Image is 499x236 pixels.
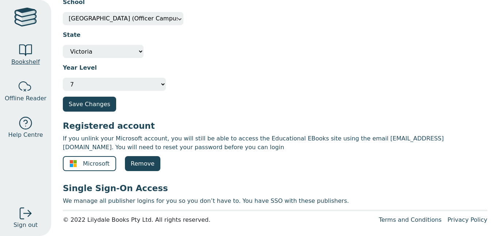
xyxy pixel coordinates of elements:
button: Save Changes [63,97,116,112]
span: Bookshelf [11,58,40,66]
span: Minaret College (Officer Campus) [69,12,178,25]
p: If you unlink your Microsoft account, you will still be able to access the Educational EBooks sit... [63,134,487,152]
label: State [63,31,80,39]
img: ms-symbollockup_mssymbol_19.svg [69,160,77,167]
span: Offline Reader [5,94,46,103]
p: We manage all publisher logins for you so you don’t have to. You have SSO with these publishers. [63,197,487,205]
h3: Registered account [63,120,487,131]
div: © 2022 Lilydale Books Pty Ltd. All rights reserved. [63,216,373,224]
a: Remove [125,156,160,171]
span: Sign out [14,221,38,229]
label: Year Level [63,63,97,72]
a: Privacy Policy [447,216,487,223]
span: Help Centre [8,131,43,139]
span: Microsoft [83,159,110,168]
h3: Single Sign-On Access [63,183,487,194]
a: Terms and Conditions [379,216,442,223]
